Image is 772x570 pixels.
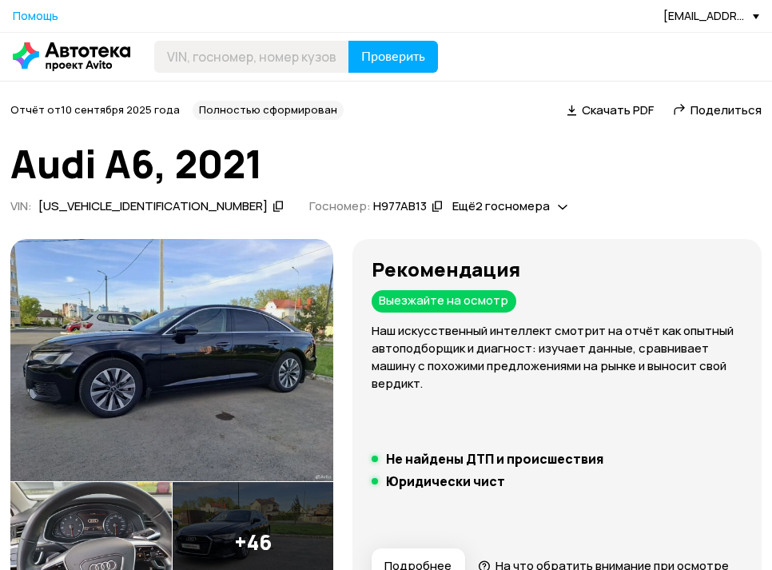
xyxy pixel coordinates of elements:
[386,473,505,489] h5: Юридически чист
[13,8,58,23] span: Помощь
[386,451,603,467] h5: Не найдены ДТП и происшествия
[10,142,762,185] h1: Audi A6, 2021
[373,198,427,215] div: Н977АВ13
[154,41,349,73] input: VIN, госномер, номер кузова
[372,290,516,313] div: Выезжайте на осмотр
[673,102,762,118] a: Поделиться
[13,8,58,24] a: Помощь
[582,102,654,118] span: Скачать PDF
[663,8,759,23] div: [EMAIL_ADDRESS][DOMAIN_NAME]
[193,101,344,120] div: Полностью сформирован
[348,41,438,73] button: Проверить
[452,197,550,214] span: Ещё 2 госномера
[309,197,371,214] span: Госномер:
[38,198,268,215] div: [US_VEHICLE_IDENTIFICATION_NUMBER]
[361,50,425,63] span: Проверить
[567,102,654,118] a: Скачать PDF
[10,102,180,117] span: Отчёт от 10 сентября 2025 года
[372,258,742,281] h3: Рекомендация
[690,102,762,118] span: Поделиться
[10,197,32,214] span: VIN :
[372,322,742,393] p: Наш искусственный интеллект смотрит на отчёт как опытный автоподборщик и диагност: изучает данные...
